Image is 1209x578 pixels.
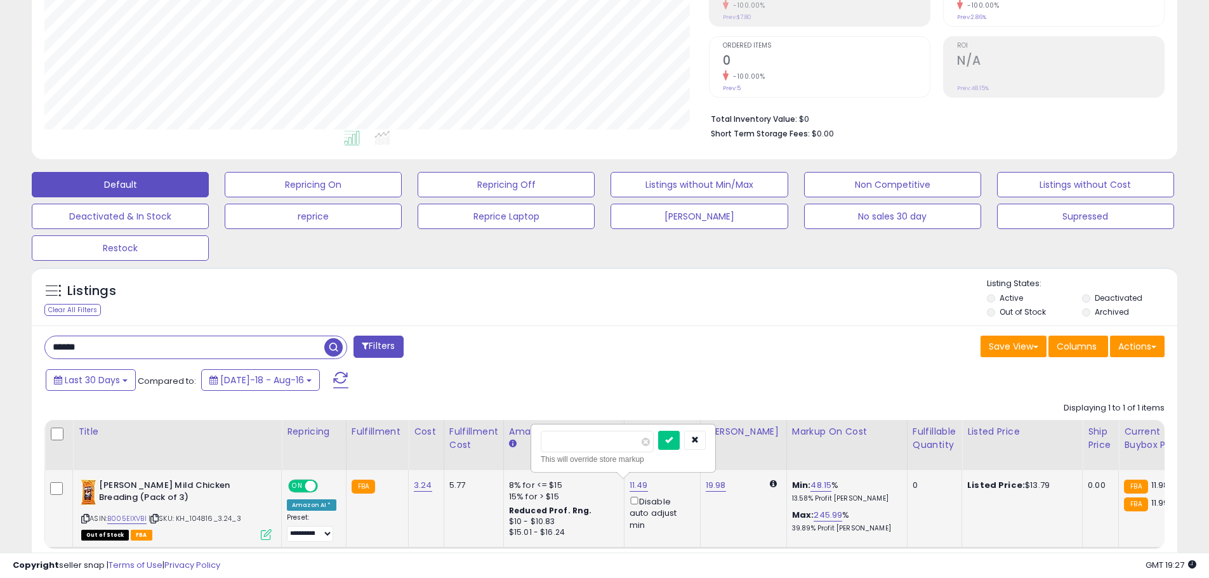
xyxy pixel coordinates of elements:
h2: 0 [723,53,930,70]
span: OFF [316,481,336,492]
div: $13.79 [967,480,1073,491]
button: Supressed [997,204,1174,229]
b: Max: [792,509,814,521]
label: Active [1000,292,1023,303]
div: Displaying 1 to 1 of 1 items [1064,402,1165,414]
button: Listings without Min/Max [611,172,788,197]
div: Fulfillable Quantity [913,425,956,452]
button: Deactivated & In Stock [32,204,209,229]
button: Default [32,172,209,197]
small: Prev: $7.80 [723,13,751,21]
button: Filters [353,336,403,358]
b: Short Term Storage Fees: [711,128,810,139]
div: 0.00 [1088,480,1109,491]
button: [PERSON_NAME] [611,204,788,229]
small: -100.00% [963,1,999,10]
small: FBA [1124,480,1147,494]
button: Non Competitive [804,172,981,197]
button: Actions [1110,336,1165,357]
div: ASIN: [81,480,272,539]
div: Current Buybox Price [1124,425,1189,452]
div: 15% for > $15 [509,491,614,502]
div: Title [78,425,276,438]
label: Archived [1095,306,1129,317]
button: No sales 30 day [804,204,981,229]
label: Deactivated [1095,292,1142,303]
div: Fulfillment Cost [449,425,498,452]
span: 11.98 [1151,479,1169,491]
th: The percentage added to the cost of goods (COGS) that forms the calculator for Min & Max prices. [786,420,907,470]
div: % [792,509,897,533]
b: Reduced Prof. Rng. [509,505,592,516]
small: -100.00% [729,72,765,81]
p: Listing States: [987,278,1177,290]
button: Restock [32,235,209,261]
span: Columns [1057,340,1097,353]
strong: Copyright [13,559,59,571]
a: Terms of Use [109,559,162,571]
small: FBA [352,480,375,494]
p: 13.58% Profit [PERSON_NAME] [792,494,897,503]
button: Repricing On [225,172,402,197]
div: seller snap | | [13,560,220,572]
button: Columns [1048,336,1108,357]
img: 41WKD7RTMCL._SL40_.jpg [81,480,96,505]
a: 3.24 [414,479,432,492]
span: $0.00 [812,128,834,140]
b: Listed Price: [967,479,1025,491]
small: Prev: 48.15% [957,84,989,92]
li: $0 [711,110,1155,126]
div: 8% for <= $15 [509,480,614,491]
small: FBA [1124,497,1147,511]
span: All listings that are currently out of stock and unavailable for purchase on Amazon [81,530,129,541]
div: 5.77 [449,480,494,491]
a: Privacy Policy [164,559,220,571]
span: ROI [957,43,1164,49]
div: $10 - $10.83 [509,516,614,527]
h2: N/A [957,53,1164,70]
b: Min: [792,479,811,491]
div: 0 [913,480,952,491]
small: -100.00% [729,1,765,10]
div: Listed Price [967,425,1077,438]
span: 2025-09-16 19:27 GMT [1146,559,1196,571]
button: Repricing Off [418,172,595,197]
span: Compared to: [138,375,196,387]
button: Last 30 Days [46,369,136,391]
span: FBA [131,530,152,541]
span: ON [289,481,305,492]
label: Out of Stock [1000,306,1046,317]
span: Ordered Items [723,43,930,49]
div: Repricing [287,425,341,438]
a: 245.99 [814,509,842,522]
b: Total Inventory Value: [711,114,797,124]
span: Last 30 Days [65,374,120,386]
button: Save View [981,336,1047,357]
span: | SKU: KH_104816_3.24_3 [149,513,241,523]
div: $15.01 - $16.24 [509,527,614,538]
div: Ship Price [1088,425,1113,452]
a: B005EIXVBI [107,513,147,524]
h5: Listings [67,282,116,300]
div: % [792,480,897,503]
button: reprice [225,204,402,229]
a: 19.98 [706,479,726,492]
div: Preset: [287,513,336,542]
div: Amazon Fees [509,425,619,438]
button: Reprice Laptop [418,204,595,229]
b: [PERSON_NAME] Mild Chicken Breading (Pack of 3) [99,480,253,506]
div: Amazon AI * [287,499,336,511]
a: 11.49 [630,479,648,492]
p: 39.89% Profit [PERSON_NAME] [792,524,897,533]
div: Fulfillment [352,425,403,438]
button: Listings without Cost [997,172,1174,197]
small: Amazon Fees. [509,438,517,450]
button: [DATE]-18 - Aug-16 [201,369,320,391]
a: 48.15 [810,479,831,492]
div: Disable auto adjust min [630,494,690,531]
div: Markup on Cost [792,425,902,438]
div: Cost [414,425,439,438]
div: This will override store markup [541,453,706,466]
small: Prev: 2.86% [957,13,986,21]
span: 11.99 [1151,497,1169,509]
